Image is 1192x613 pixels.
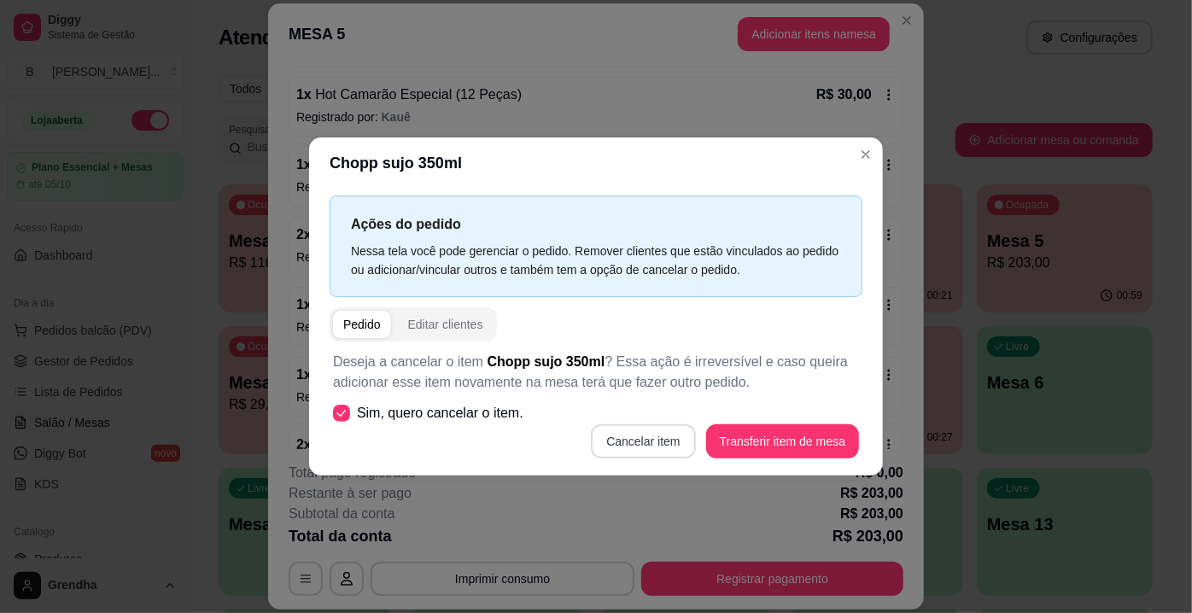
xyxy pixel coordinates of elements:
[351,242,841,279] div: Nessa tela você pode gerenciar o pedido. Remover clientes que estão vinculados ao pedido ou adici...
[357,403,523,423] span: Sim, quero cancelar o item.
[408,316,483,333] div: Editar clientes
[343,316,381,333] div: Pedido
[488,354,605,369] span: Chopp sujo 350ml
[591,424,695,458] button: Cancelar item
[852,141,879,168] button: Close
[706,424,859,458] button: Transferir item de mesa
[333,352,859,393] p: Deseja a cancelar o item ? Essa ação é irreversível e caso queira adicionar esse item novamente n...
[351,213,841,235] p: Ações do pedido
[309,137,883,189] header: Chopp sujo 350ml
